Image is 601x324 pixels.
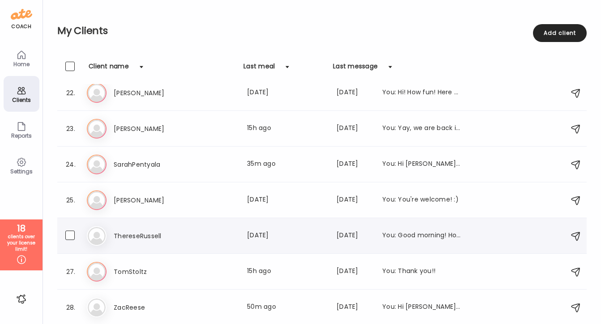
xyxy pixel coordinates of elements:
div: [DATE] [337,123,371,134]
div: [DATE] [247,88,326,98]
div: You: Hi! How fun! Here are some resources. [URL][DOMAIN_NAME] [URL][DOMAIN_NAME] [URL][DOMAIN_NAM... [382,88,461,98]
div: You: Hi [PERSON_NAME]! Great job on getting connected and logging your first photo. I look forwar... [382,302,461,313]
div: Add client [533,24,587,42]
div: You: Thank you!! [382,266,461,277]
div: [DATE] [247,195,326,206]
h3: ThereseRussell [114,231,192,241]
div: [DATE] [337,302,371,313]
div: You: Yay, we are back in business :) [382,123,461,134]
div: 15h ago [247,266,326,277]
div: You: Hi [PERSON_NAME], how do you feel like you've been doing with the dietary adjustments over t... [382,159,461,170]
div: 35m ago [247,159,326,170]
div: Clients [5,97,38,103]
h3: [PERSON_NAME] [114,123,192,134]
div: 28. [65,302,76,313]
div: 50m ago [247,302,326,313]
div: Settings [5,168,38,174]
h3: ZacReese [114,302,192,313]
div: 24. [65,159,76,170]
h3: [PERSON_NAME] [114,195,192,206]
div: [DATE] [337,159,371,170]
h3: [PERSON_NAME] [114,88,192,98]
div: 25. [65,195,76,206]
div: [DATE] [247,231,326,241]
h3: SarahPentyala [114,159,192,170]
div: 23. [65,123,76,134]
img: ate [11,7,32,21]
div: You: Good morning! How are you feeling coming into this week? What is one WIN that you have exper... [382,231,461,241]
div: [DATE] [337,88,371,98]
div: Client name [89,62,129,76]
h2: My Clients [57,24,587,38]
div: 15h ago [247,123,326,134]
div: [DATE] [337,231,371,241]
div: [DATE] [337,266,371,277]
div: [DATE] [337,195,371,206]
div: coach [11,23,31,30]
div: Last message [333,62,378,76]
h3: TomStoltz [114,266,192,277]
div: 27. [65,266,76,277]
div: Reports [5,133,38,139]
div: 18 [3,223,39,234]
div: 22. [65,88,76,98]
div: Home [5,61,38,67]
div: You: You're welcome! :) [382,195,461,206]
div: Last meal [243,62,275,76]
div: clients over your license limit! [3,234,39,252]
